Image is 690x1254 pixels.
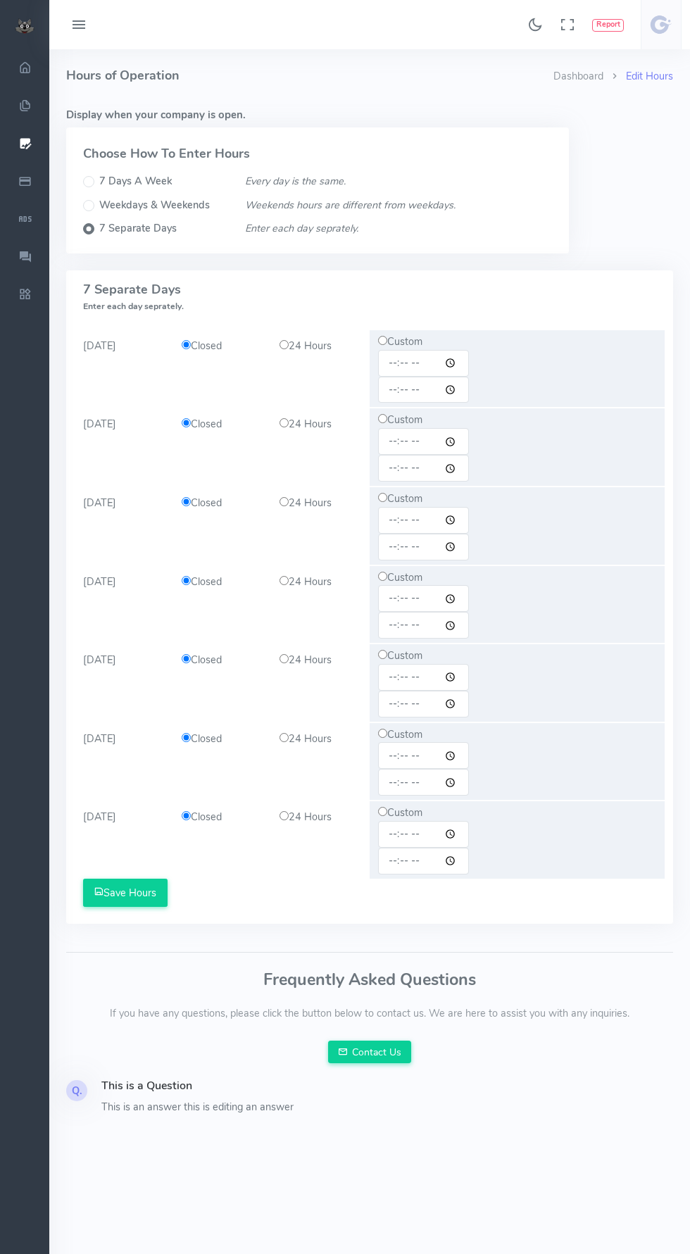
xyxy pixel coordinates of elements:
[173,575,272,590] div: Closed
[75,801,173,879] div: [DATE]
[173,810,272,825] div: Closed
[83,281,184,313] span: 7 Separate Days
[173,653,272,668] div: Closed
[271,732,370,747] div: 24 Hours
[99,221,177,237] label: 7 Separate Days
[101,1100,673,1115] p: This is an answer this is editing an answer
[328,1041,411,1063] a: Contact Us
[370,330,665,408] div: Custom
[66,1006,673,1022] p: If you have any questions, please click the button below to contact us. We are here to assist you...
[66,49,553,102] h4: Hours of Operation
[370,566,665,644] div: Custom
[83,301,184,312] span: Enter each day seprately.
[15,18,34,34] img: small logo
[75,566,173,644] div: [DATE]
[83,145,250,162] strong: Choose How To Enter Hours
[173,496,272,511] div: Closed
[75,723,173,801] div: [DATE]
[650,13,672,36] img: user-image
[245,174,346,188] i: Every day is the same.
[75,644,173,722] div: [DATE]
[592,19,624,32] button: Report
[66,971,673,989] h3: Frequently Asked Questions
[173,417,272,432] div: Closed
[66,109,673,120] h5: Display when your company is open.
[75,408,173,486] div: [DATE]
[99,174,172,189] label: 7 Days A Week
[626,69,673,83] a: Edit Hours
[271,810,370,825] div: 24 Hours
[370,801,665,879] div: Custom
[173,339,272,354] div: Closed
[370,408,665,486] div: Custom
[83,879,168,907] button: Save Hours
[271,575,370,590] div: 24 Hours
[370,644,665,722] div: Custom
[173,732,272,747] div: Closed
[75,487,173,565] div: [DATE]
[271,417,370,432] div: 24 Hours
[370,487,665,565] div: Custom
[66,1080,87,1101] div: Q.
[553,69,603,84] li: Dashboard
[245,198,456,212] i: Weekends hours are different from weekdays.
[271,496,370,511] div: 24 Hours
[271,653,370,668] div: 24 Hours
[245,221,358,235] i: Enter each day seprately.
[99,198,210,213] label: Weekdays & Weekends
[370,723,665,801] div: Custom
[75,330,173,408] div: [DATE]
[101,1080,673,1093] h4: This is a Question
[271,339,370,354] div: 24 Hours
